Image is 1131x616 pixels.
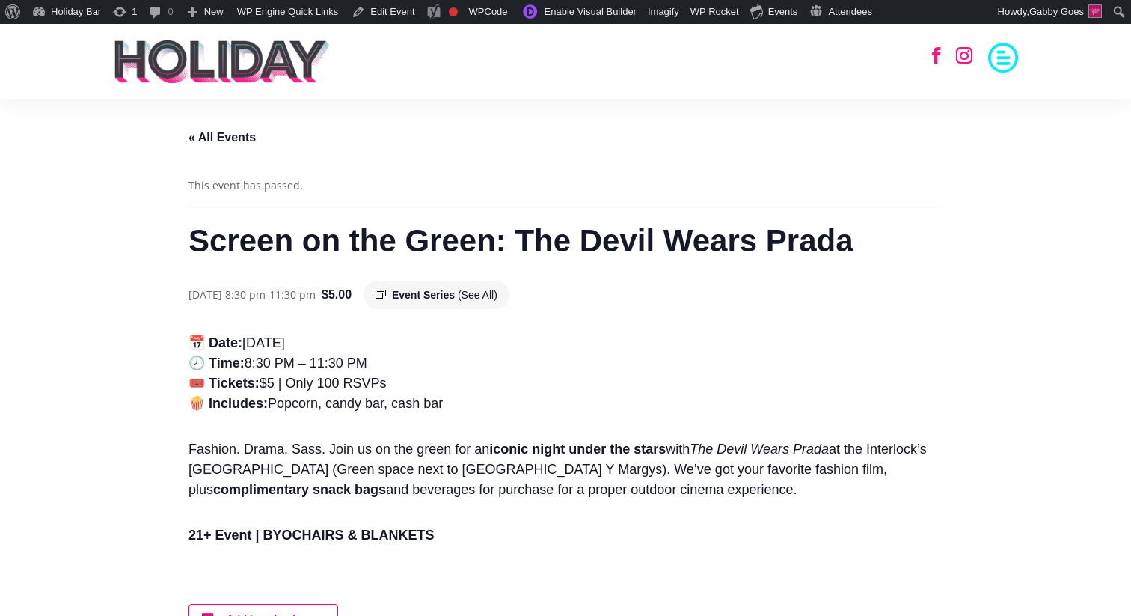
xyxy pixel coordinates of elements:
[188,219,942,263] h1: Screen on the Green: The Devil Wears Prada
[188,439,942,513] p: Fashion. Drama. Sass. Join us on the green for an with at the Interlock’s [GEOGRAPHIC_DATA] (Gree...
[188,356,245,370] strong: 🕗 Time:
[188,177,942,195] li: This event has passed.
[113,39,331,84] img: holiday-logo-black
[188,335,242,350] strong: 📅 Date:
[188,528,435,543] strong: 21+ Event | BYOCHAIRS & BLANKETS
[392,289,455,301] span: Event Series
[213,482,386,497] strong: complimentary snack bags
[188,286,316,304] div: -
[920,39,953,72] a: Follow on Facebook
[1029,6,1084,17] span: Gabby Goes
[690,442,829,457] em: The Devil Wears Prada
[458,289,497,301] a: (See All)
[188,376,260,391] strong: 🎟️ Tickets:
[489,442,666,457] strong: iconic night under the stars
[269,287,316,302] span: 11:30 pm
[188,333,942,427] p: [DATE] 8:30 PM – 11:30 PM $5 | Only 100 RSVPs Popcorn, candy bar, cash bar
[188,131,256,144] a: « All Events
[188,287,266,302] span: [DATE] 8:30 pm
[449,7,458,16] div: Focus keyphrase not set
[948,39,981,72] a: Follow on Instagram
[188,396,268,411] strong: 🍿 Includes:
[322,285,352,305] span: $5.00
